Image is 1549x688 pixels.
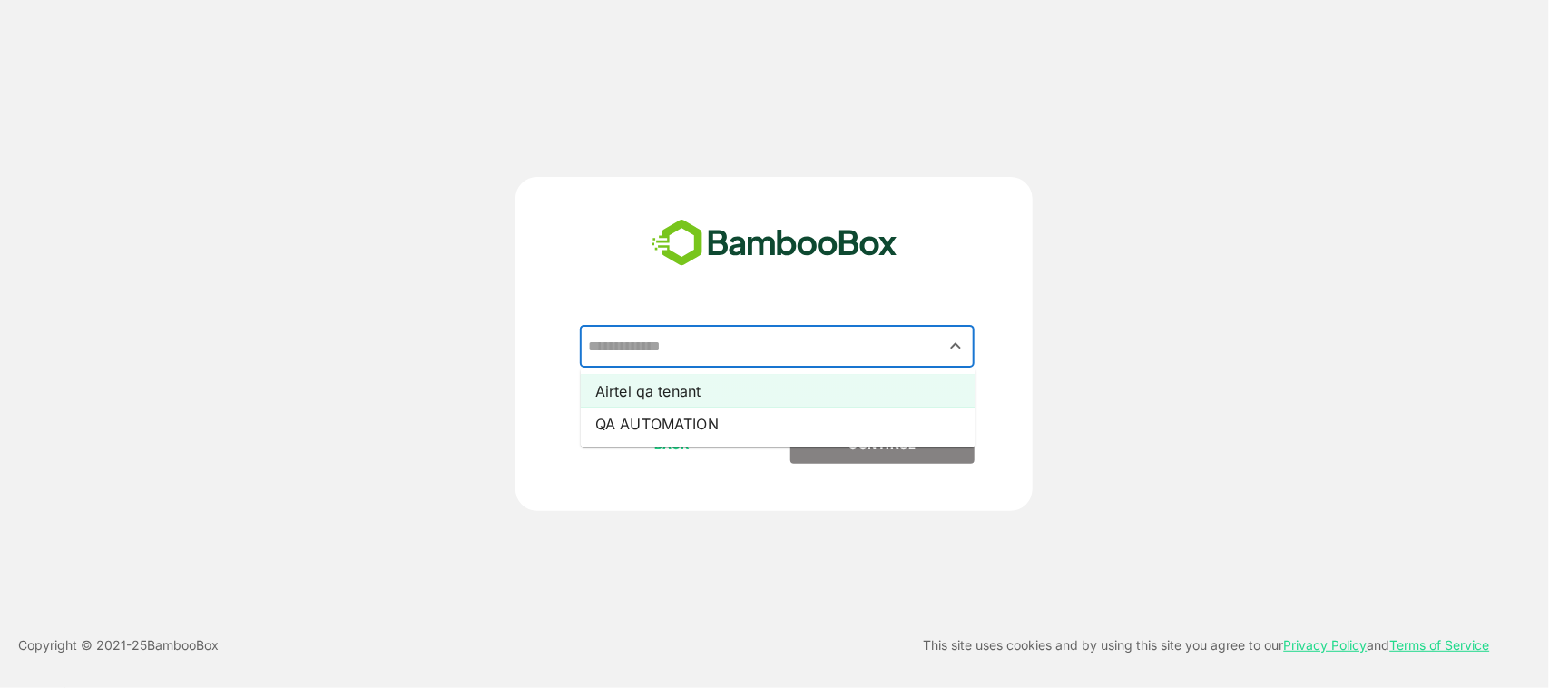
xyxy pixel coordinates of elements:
a: Privacy Policy [1284,637,1368,653]
p: Copyright © 2021- 25 BambooBox [18,634,219,656]
img: bamboobox [642,213,907,273]
a: Terms of Service [1390,637,1490,653]
li: QA AUTOMATION [581,408,975,440]
p: This site uses cookies and by using this site you agree to our and [924,634,1490,656]
button: Close [944,334,968,359]
li: Airtel qa tenant [581,375,975,408]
